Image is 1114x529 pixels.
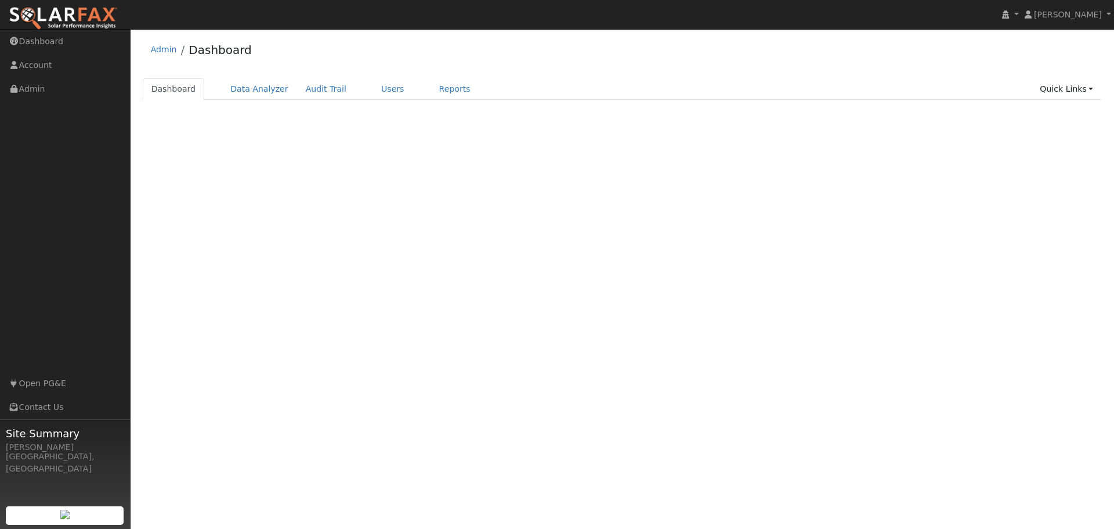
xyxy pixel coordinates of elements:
a: Users [372,78,413,100]
a: Dashboard [143,78,205,100]
a: Dashboard [189,43,252,57]
a: Audit Trail [297,78,355,100]
span: Site Summary [6,426,124,441]
a: Admin [151,45,177,54]
a: Quick Links [1031,78,1102,100]
a: Data Analyzer [222,78,297,100]
img: retrieve [60,510,70,519]
a: Reports [431,78,479,100]
img: SolarFax [9,6,118,31]
div: [PERSON_NAME] [6,441,124,454]
div: [GEOGRAPHIC_DATA], [GEOGRAPHIC_DATA] [6,451,124,475]
span: [PERSON_NAME] [1034,10,1102,19]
